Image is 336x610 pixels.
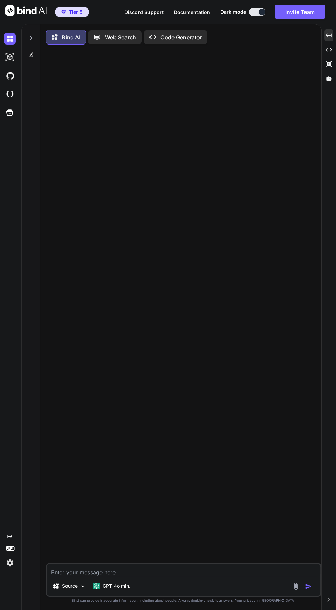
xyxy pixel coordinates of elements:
p: Code Generator [160,33,202,41]
img: cloudideIcon [4,88,16,100]
img: githubDark [4,70,16,82]
p: GPT-4o min.. [103,583,132,589]
img: darkChat [4,33,16,45]
span: Documentation [174,9,210,15]
p: Source [62,583,78,589]
img: attachment [292,582,300,590]
img: premium [61,10,66,14]
img: Bind AI [5,5,47,16]
img: icon [305,583,312,590]
span: Dark mode [220,9,246,15]
button: Invite Team [275,5,325,19]
img: darkAi-studio [4,51,16,63]
img: GPT-4o mini [93,583,100,589]
span: Discord Support [124,9,164,15]
button: Discord Support [124,9,164,16]
p: Web Search [105,33,136,41]
img: settings [4,557,16,569]
span: Tier 5 [69,9,83,15]
p: Bind can provide inaccurate information, including about people. Always double-check its answers.... [46,598,321,603]
button: premiumTier 5 [55,7,89,17]
img: Pick Models [80,583,86,589]
button: Documentation [174,9,210,16]
p: Bind AI [62,33,80,41]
